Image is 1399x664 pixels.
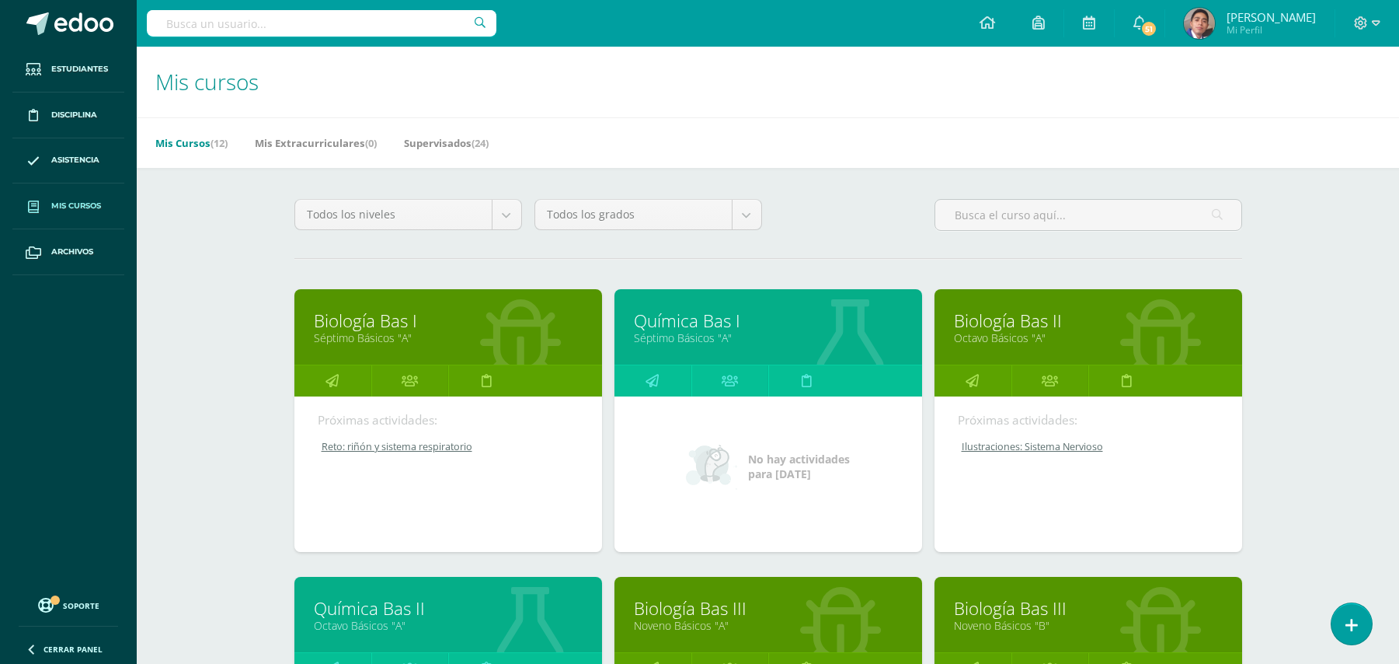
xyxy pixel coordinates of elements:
a: Soporte [19,594,118,615]
input: Busca un usuario... [147,10,496,37]
div: Próximas actividades: [958,412,1219,428]
a: Séptimo Básicos "A" [634,330,903,345]
span: No hay actividades para [DATE] [748,452,850,481]
input: Busca el curso aquí... [935,200,1241,230]
a: Disciplina [12,93,124,138]
img: no_activities_small.png [686,443,737,490]
a: Séptimo Básicos "A" [314,330,583,345]
a: Reto: riñón y sistema respiratorio [318,440,580,453]
span: Mi Perfil [1227,23,1316,37]
a: Mis Extracurriculares(0) [255,131,377,156]
span: [PERSON_NAME] [1227,9,1316,25]
a: Química Bas II [314,596,583,620]
a: Química Bas I [634,309,903,333]
a: Supervisados(24) [404,131,489,156]
span: 51 [1140,20,1157,37]
span: Soporte [63,600,99,611]
a: Biología Bas III [634,596,903,620]
span: Disciplina [51,109,97,121]
a: Mis Cursos(12) [155,131,228,156]
div: Próximas actividades: [318,412,579,428]
span: Mis cursos [51,200,101,212]
span: Cerrar panel [44,644,103,655]
span: (0) [365,136,377,150]
span: Asistencia [51,154,99,166]
span: Mis cursos [155,67,259,96]
span: Estudiantes [51,63,108,75]
a: Biología Bas III [954,596,1223,620]
a: Noveno Básicos "A" [634,618,903,633]
span: (12) [211,136,228,150]
a: Mis cursos [12,183,124,229]
a: Noveno Básicos "B" [954,618,1223,633]
a: Biología Bas I [314,309,583,333]
a: Estudiantes [12,47,124,93]
a: Todos los niveles [295,200,521,229]
img: 045b1e7a8ae5b45e72d08cce8d27521f.png [1184,8,1215,39]
a: Asistencia [12,138,124,184]
a: Octavo Básicos "A" [314,618,583,633]
a: Todos los grados [535,200,761,229]
a: Octavo Básicos "A" [954,330,1223,345]
span: Todos los niveles [307,200,480,229]
span: (24) [472,136,489,150]
a: Archivos [12,229,124,275]
span: Todos los grados [547,200,720,229]
span: Archivos [51,246,93,258]
a: Biología Bas II [954,309,1223,333]
a: Ilustraciones: Sistema Nervioso [958,440,1220,453]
